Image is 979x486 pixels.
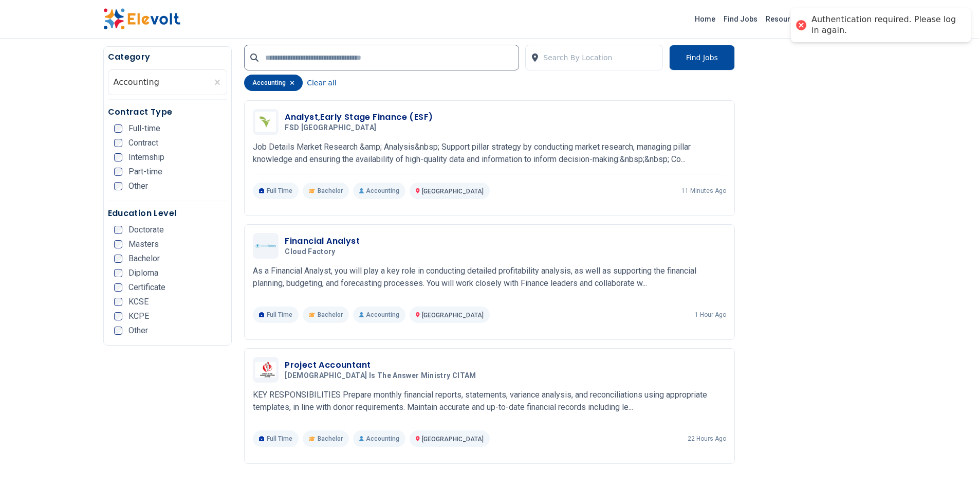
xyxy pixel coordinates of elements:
[422,436,484,443] span: [GEOGRAPHIC_DATA]
[285,247,336,257] span: Cloud Factory
[128,283,165,292] span: Certificate
[691,11,719,27] a: Home
[255,112,276,132] img: FSD Africa
[253,265,726,290] p: As a Financial Analyst, you will play a key role in conducting detailed profitability analysis, a...
[128,327,148,335] span: Other
[108,51,228,63] h5: Category
[688,435,726,443] p: 22 hours ago
[128,240,159,248] span: Masters
[114,124,122,133] input: Full-time
[114,168,122,176] input: Part-time
[114,240,122,248] input: Masters
[253,389,726,413] p: KEY RESPONSIBILITIES Prepare monthly financial reports, statements, variance analysis, and reconc...
[128,255,160,263] span: Bachelor
[811,14,960,36] div: Authentication required. Please log in again.
[285,111,433,123] h3: Analyst,Early Stage Finance (ESF)
[114,283,122,292] input: Certificate
[285,359,480,371] h3: Project Accountant
[128,269,158,277] span: Diploma
[103,8,180,30] img: Elevolt
[318,187,343,195] span: Bachelor
[128,139,158,147] span: Contract
[128,182,148,190] span: Other
[114,153,122,161] input: Internship
[253,357,726,447] a: Christ Is The Answer Ministry CITAMProject Accountant[DEMOGRAPHIC_DATA] Is The Answer Ministry CI...
[114,226,122,234] input: Doctorate
[114,298,122,306] input: KCSE
[128,312,149,320] span: KCPE
[255,244,276,248] img: Cloud Factory
[244,75,303,91] div: accounting
[422,188,484,195] span: [GEOGRAPHIC_DATA]
[108,207,228,220] h5: Education Level
[681,187,726,195] p: 11 minutes ago
[762,11,807,27] a: Resources
[114,182,122,190] input: Other
[253,307,299,323] p: Full Time
[285,123,376,133] span: FSD [GEOGRAPHIC_DATA]
[128,226,164,234] span: Doctorate
[669,45,735,70] button: Find Jobs
[318,311,343,319] span: Bachelor
[114,255,122,263] input: Bachelor
[928,437,979,486] iframe: Chat Widget
[128,168,162,176] span: Part-time
[353,430,405,447] p: Accounting
[318,435,343,443] span: Bachelor
[108,106,228,118] h5: Contract Type
[128,153,164,161] span: Internship
[114,327,122,335] input: Other
[128,124,160,133] span: Full-time
[255,362,276,377] img: Christ Is The Answer Ministry CITAM
[253,141,726,166] p: Job Details Market Research &amp; Analysis&nbsp; Support pillar strategy by conducting market res...
[253,233,726,323] a: Cloud FactoryFinancial AnalystCloud FactoryAs a Financial Analyst, you will play a key role in co...
[353,307,405,323] p: Accounting
[695,311,726,319] p: 1 hour ago
[253,109,726,199] a: FSD AfricaAnalyst,Early Stage Finance (ESF)FSD [GEOGRAPHIC_DATA]Job Details Market Research &amp;...
[114,139,122,147] input: Contract
[114,269,122,277] input: Diploma
[285,235,360,247] h3: Financial Analyst
[253,430,299,447] p: Full Time
[353,183,405,199] p: Accounting
[114,312,122,320] input: KCPE
[307,75,336,91] button: Clear all
[253,183,299,199] p: Full Time
[128,298,149,306] span: KCSE
[285,371,476,381] span: [DEMOGRAPHIC_DATA] Is The Answer Ministry CITAM
[719,11,762,27] a: Find Jobs
[422,312,484,319] span: [GEOGRAPHIC_DATA]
